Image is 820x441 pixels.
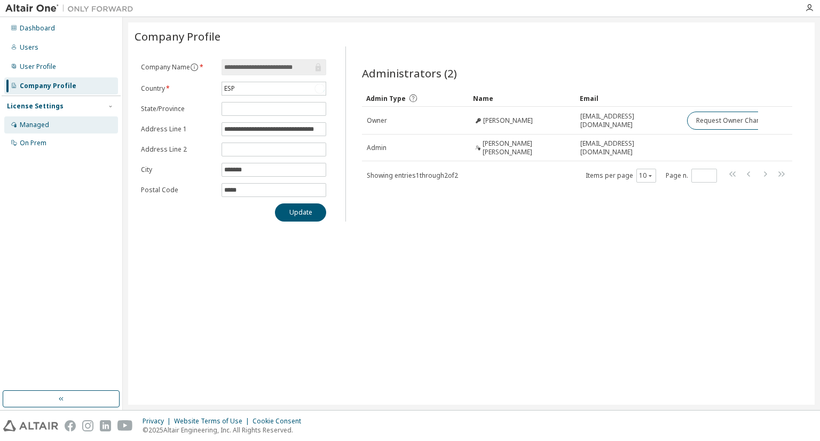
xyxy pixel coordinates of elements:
[580,90,678,107] div: Email
[483,116,533,125] span: [PERSON_NAME]
[367,171,458,180] span: Showing entries 1 through 2 of 2
[580,112,677,129] span: [EMAIL_ADDRESS][DOMAIN_NAME]
[141,105,215,113] label: State/Province
[367,144,387,152] span: Admin
[639,171,653,180] button: 10
[3,420,58,431] img: altair_logo.svg
[366,94,406,103] span: Admin Type
[141,186,215,194] label: Postal Code
[143,426,307,435] p: © 2025 Altair Engineering, Inc. All Rights Reserved.
[82,420,93,431] img: instagram.svg
[141,166,215,174] label: City
[141,125,215,133] label: Address Line 1
[367,116,387,125] span: Owner
[141,84,215,93] label: Country
[275,203,326,222] button: Update
[190,63,199,72] button: information
[687,112,777,130] button: Request Owner Change
[65,420,76,431] img: facebook.svg
[362,66,457,81] span: Administrators (2)
[5,3,139,14] img: Altair One
[473,90,571,107] div: Name
[253,417,307,426] div: Cookie Consent
[174,417,253,426] div: Website Terms of Use
[20,139,46,147] div: On Prem
[141,145,215,154] label: Address Line 2
[20,121,49,129] div: Managed
[135,29,220,44] span: Company Profile
[586,169,656,183] span: Items per page
[666,169,717,183] span: Page n.
[117,420,133,431] img: youtube.svg
[223,83,236,94] div: ESP
[100,420,111,431] img: linkedin.svg
[580,139,677,156] span: [EMAIL_ADDRESS][DOMAIN_NAME]
[20,24,55,33] div: Dashboard
[222,82,326,95] div: ESP
[141,63,215,72] label: Company Name
[20,62,56,71] div: User Profile
[7,102,64,111] div: License Settings
[20,43,38,52] div: Users
[483,139,571,156] span: [PERSON_NAME] [PERSON_NAME]
[143,417,174,426] div: Privacy
[20,82,76,90] div: Company Profile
